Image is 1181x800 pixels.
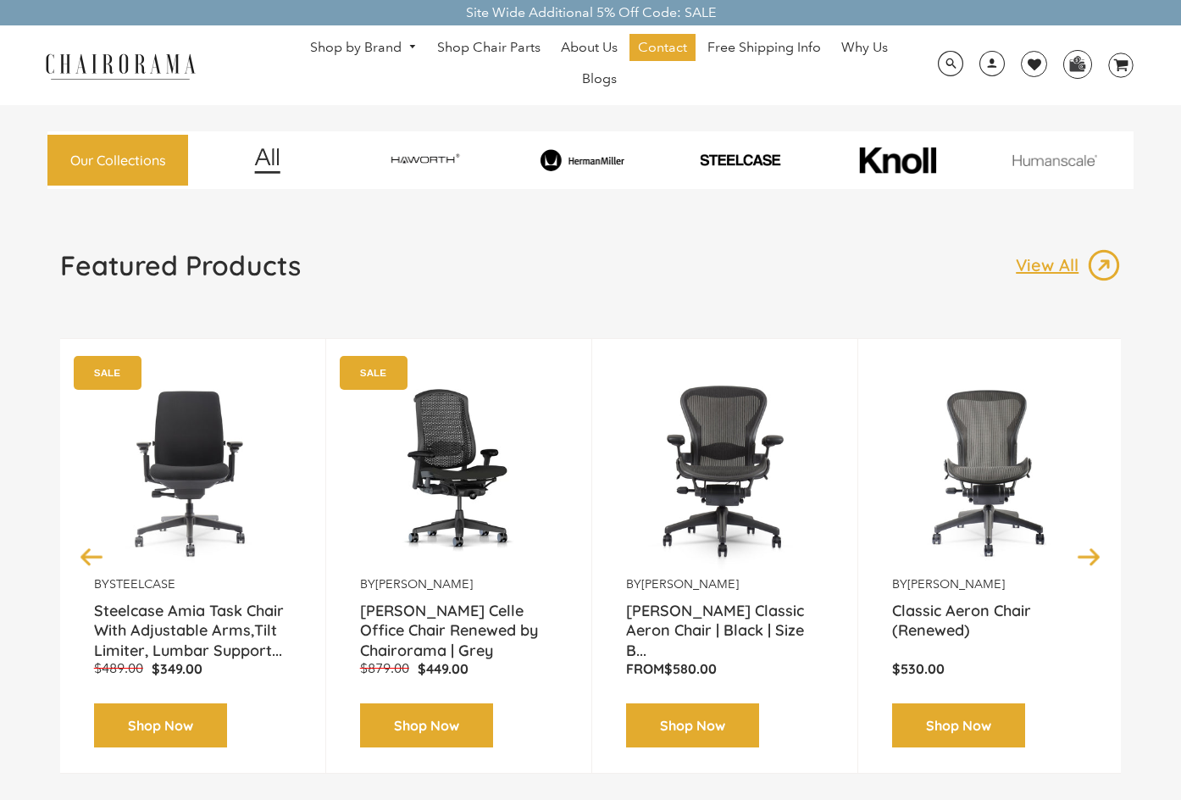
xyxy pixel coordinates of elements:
a: Blogs [574,65,625,92]
button: Previous [77,542,107,571]
a: [PERSON_NAME] Celle Office Chair Renewed by Chairorama | Grey [360,601,557,643]
nav: DesktopNavigation [277,34,922,97]
p: by [892,576,1090,592]
span: $530.00 [892,660,945,677]
a: Herman Miller Classic Aeron Chair | Black | Size B (Renewed) - chairorama Herman Miller Classic A... [626,364,823,576]
img: chairorama [36,51,205,81]
a: Featured Products [60,248,301,296]
img: PHOTO-2024-07-09-00-53-10-removebg-preview.png [664,153,817,168]
a: [PERSON_NAME] Classic Aeron Chair | Black | Size B... [626,601,823,643]
span: Contact [638,39,687,57]
span: Blogs [582,70,617,88]
img: image_10_1.png [821,145,973,175]
a: Shop Chair Parts [429,34,549,61]
a: Classic Aeron Chair (Renewed) [892,601,1090,643]
a: Amia Chair by chairorama.com Renewed Amia Chair chairorama.com [94,364,291,576]
p: by [360,576,557,592]
a: [PERSON_NAME] [375,576,473,592]
a: Contact [629,34,696,61]
img: image_11.png [979,154,1131,167]
img: Classic Aeron Chair (Renewed) - chairorama [892,364,1090,576]
p: View All [1016,254,1087,276]
span: Why Us [841,39,888,57]
p: by [626,576,823,592]
span: Shop Chair Parts [437,39,541,57]
a: About Us [552,34,626,61]
span: $580.00 [664,660,717,677]
a: View All [1016,248,1121,282]
img: Herman Miller Celle Office Chair Renewed by Chairorama | Grey - chairorama [360,364,557,576]
a: Free Shipping Info [699,34,829,61]
button: Next [1074,542,1104,571]
a: Steelcase [109,576,175,592]
a: Herman Miller Celle Office Chair Renewed by Chairorama | Grey - chairorama Herman Miller Celle Of... [360,364,557,576]
a: Shop Now [626,703,759,748]
p: by [94,576,291,592]
text: SALE [360,367,386,378]
p: From [626,660,823,678]
a: Our Collections [47,135,189,186]
a: [PERSON_NAME] [641,576,739,592]
a: [PERSON_NAME] [907,576,1005,592]
img: image_7_14f0750b-d084-457f-979a-a1ab9f6582c4.png [349,145,502,175]
img: WhatsApp_Image_2024-07-12_at_16.23.01.webp [1064,51,1090,76]
span: About Us [561,39,618,57]
h1: Featured Products [60,248,301,282]
a: Shop Now [94,703,227,748]
a: Classic Aeron Chair (Renewed) - chairorama Classic Aeron Chair (Renewed) - chairorama [892,364,1090,576]
img: Herman Miller Classic Aeron Chair | Black | Size B (Renewed) - chairorama [626,364,823,576]
span: $879.00 [360,660,409,676]
text: SALE [94,367,120,378]
img: image_13.png [1087,248,1121,282]
a: Shop Now [360,703,493,748]
a: Shop Now [892,703,1025,748]
img: Amia Chair by chairorama.com [94,364,291,576]
a: Shop by Brand [302,35,425,61]
img: image_8_173eb7e0-7579-41b4-bc8e-4ba0b8ba93e8.png [507,149,659,170]
span: $349.00 [152,660,202,677]
span: Free Shipping Info [707,39,821,57]
a: Why Us [833,34,896,61]
a: Steelcase Amia Task Chair With Adjustable Arms,Tilt Limiter, Lumbar Support... [94,601,291,643]
span: $489.00 [94,660,143,676]
img: image_12.png [220,147,314,174]
span: $449.00 [418,660,469,677]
